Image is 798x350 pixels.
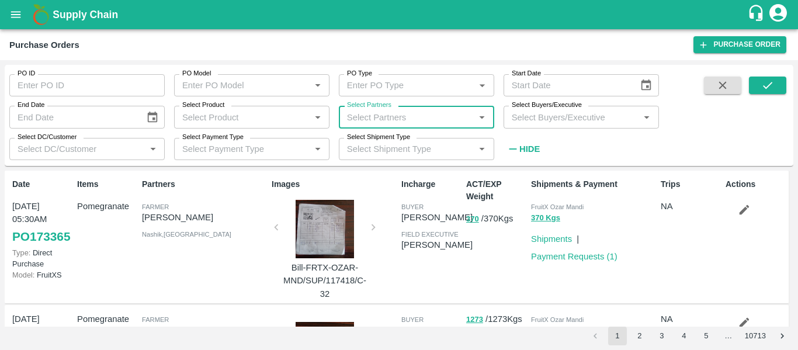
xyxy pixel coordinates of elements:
button: Open [310,78,325,93]
label: Select Shipment Type [347,133,410,142]
input: End Date [9,106,137,128]
p: / 1273 Kgs [466,313,526,326]
button: 370 Kgs [531,212,560,225]
b: Supply Chain [53,9,118,20]
a: Purchase Order [693,36,786,53]
button: 1273 [466,313,483,327]
span: FruitX Ozar Mandi [531,316,584,323]
input: Enter PO Type [342,78,471,93]
p: Trips [661,178,721,190]
button: 1273 Kgs [531,324,564,338]
button: Go to page 4 [675,327,693,345]
p: [DATE] 05:30AM [12,313,72,339]
input: Select Partners [342,109,471,124]
label: Select Buyers/Executive [512,101,582,110]
p: Incharge [401,178,462,190]
p: [PERSON_NAME] [PERSON_NAME] [142,324,267,350]
button: Hide [504,139,543,159]
p: [PERSON_NAME] [401,324,473,337]
label: PO Model [182,69,211,78]
nav: pagination navigation [584,327,793,345]
button: Go to page 5 [697,327,716,345]
button: Open [474,141,490,157]
input: Select Payment Type [178,141,292,157]
p: Images [272,178,397,190]
div: customer-support [747,4,768,25]
p: [PERSON_NAME] [142,211,267,224]
p: Direct Purchase [12,247,72,269]
input: Select Buyers/Executive [507,109,636,124]
label: PO Type [347,69,372,78]
span: Farmer [142,316,169,323]
div: … [719,331,738,342]
p: NA [661,313,721,325]
p: Bill-FRTX-OZAR-MND/SUP/117418/C-32 [281,261,369,300]
button: Go to next page [773,327,792,345]
label: Select Partners [347,101,391,110]
input: Select DC/Customer [13,141,142,157]
button: Go to page 3 [653,327,671,345]
button: Open [474,78,490,93]
input: Enter PO Model [178,78,307,93]
p: Partners [142,178,267,190]
button: open drawer [2,1,29,28]
button: Go to page 10713 [741,327,769,345]
p: ACT/EXP Weight [466,178,526,203]
img: logo [29,3,53,26]
p: Shipments & Payment [531,178,656,190]
p: Date [12,178,72,190]
button: Open [310,141,325,157]
label: Select DC/Customer [18,133,77,142]
p: [DATE] 05:30AM [12,200,72,226]
span: buyer [401,316,424,323]
div: account of current user [768,2,789,27]
input: Start Date [504,74,631,96]
strong: Hide [519,144,540,154]
p: / 370 Kgs [466,212,526,226]
button: Open [639,110,654,125]
p: [PERSON_NAME] [401,211,473,224]
p: [PERSON_NAME] [401,238,473,251]
div: | [572,228,579,245]
input: Enter PO ID [9,74,165,96]
label: PO ID [18,69,35,78]
button: Open [474,110,490,125]
a: Supply Chain [53,6,747,23]
button: Go to page 2 [630,327,649,345]
span: Farmer [142,203,169,210]
p: Items [77,178,137,190]
button: page 1 [608,327,627,345]
span: field executive [401,231,459,238]
button: Choose date [141,106,164,129]
span: FruitX Ozar Mandi [531,203,584,210]
div: Purchase Orders [9,37,79,53]
p: Pomegranate [77,313,137,325]
label: Select Product [182,101,224,110]
p: Pomegranate [77,200,137,213]
span: buyer [401,203,424,210]
span: Model: [12,271,34,279]
button: Open [310,110,325,125]
button: 370 [466,213,479,226]
label: Start Date [512,69,541,78]
button: Open [145,141,161,157]
input: Select Product [178,109,307,124]
a: PO173365 [12,226,70,247]
p: Actions [726,178,786,190]
span: Type: [12,248,30,257]
p: FruitXS [12,269,72,280]
a: Shipments [531,234,572,244]
p: NA [661,200,721,213]
a: Payment Requests (1) [531,252,617,261]
label: Select Payment Type [182,133,244,142]
button: Choose date [635,74,657,96]
input: Select Shipment Type [342,141,456,157]
label: End Date [18,101,44,110]
span: Nashik , [GEOGRAPHIC_DATA] [142,231,231,238]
